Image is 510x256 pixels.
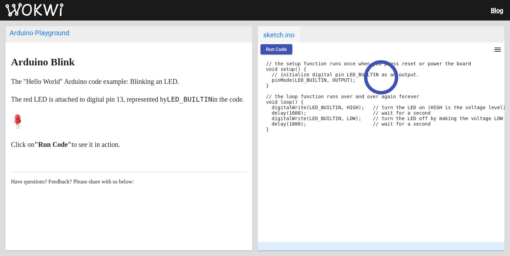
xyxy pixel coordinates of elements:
[258,26,300,42] span: sketch.ino
[11,139,247,150] p: Click on to see it in action.
[11,56,247,67] h1: Arduino Blink
[11,94,247,105] p: The red LED is attached to digital pin 13, represented by in the code.
[266,61,506,132] code: // the setup function runs once when you press reset or power the board void setup() { // initial...
[260,44,292,54] button: Run Code
[11,179,134,184] span: Have questions? Feedback? Please share with us below:
[34,141,71,148] strong: "Run Code"
[494,46,502,54] mat-icon: menu
[266,47,287,52] span: Run Code
[491,7,503,14] a: Blog
[11,76,247,87] p: The "Hello World" Arduino code example: Blinking an LED.
[5,3,63,17] img: Wokwi
[10,29,248,37] div: Arduino Playground
[167,95,212,103] code: LED_BUILTIN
